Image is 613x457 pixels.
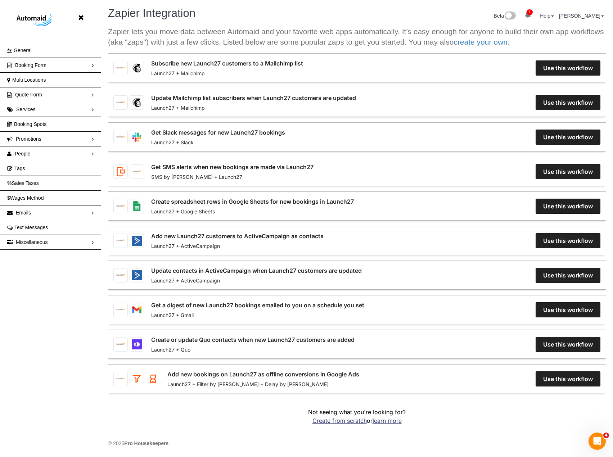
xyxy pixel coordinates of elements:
[527,9,533,15] span: 1
[504,12,516,21] img: New interface
[16,136,41,142] span: Promotions
[16,210,31,216] span: Emails
[14,225,48,230] span: Text Messages
[14,47,32,53] span: General
[108,7,195,19] span: Zapier Integration
[16,107,36,112] span: Services
[494,13,516,19] a: Beta
[15,62,46,68] span: Booking Form
[16,239,48,245] span: Miscellaneous
[14,121,46,127] span: Booking Spots
[108,26,606,47] p: Zapier lets you move data between Automaid and your favorite web apps automatically. It's easy en...
[540,13,554,19] a: Help
[12,77,46,83] span: Multi Locations
[14,166,25,171] span: Tags
[108,440,606,447] div: © 2025
[454,38,507,46] a: create your own
[603,433,609,438] span: 4
[15,92,42,98] span: Quote Form
[589,433,606,450] iframe: Intercom live chat
[15,151,31,157] span: People
[12,180,39,186] span: Sales Taxes
[124,440,168,446] strong: Pro Housekeepers
[13,13,58,29] img: Automaid Logo
[559,13,604,19] a: [PERSON_NAME]
[521,7,535,23] a: 1
[10,195,44,201] span: Wages Method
